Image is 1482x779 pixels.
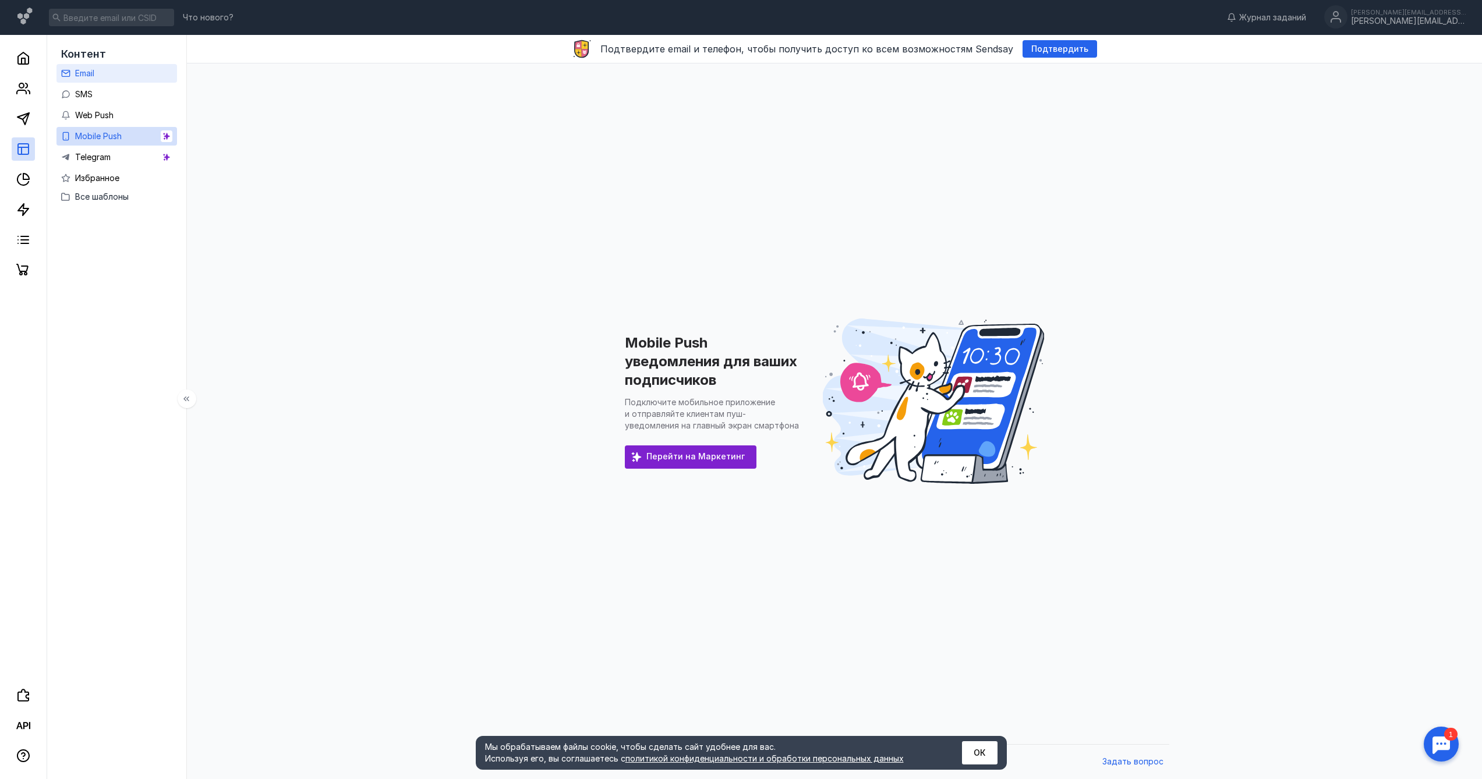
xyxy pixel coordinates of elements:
h1: Mobile Push уведомления для ваших подписчиков [625,334,797,388]
span: Задать вопрос [1102,757,1163,767]
a: Журнал заданий [1221,12,1312,23]
div: [PERSON_NAME][EMAIL_ADDRESS][DOMAIN_NAME] [1351,16,1467,26]
span: Что нового? [183,13,234,22]
button: Подтвердить [1023,40,1097,58]
a: Избранное [56,169,177,187]
a: Telegram [56,148,177,167]
p: Подключите мобильное приложение и отправляйте клиентам пуш-уведомления на главный экран смартфона [625,397,799,430]
button: ОК [962,741,998,764]
button: Все шаблоны [61,187,172,206]
span: Перейти на Маркетинг [646,452,745,462]
div: 1 [26,7,40,20]
button: Задать вопрос [1097,753,1169,771]
a: Что нового? [177,13,239,22]
a: Перейти на Маркетинг [625,445,756,469]
a: политикой конфиденциальности и обработки персональных данных [625,753,904,763]
span: Telegram [75,152,111,162]
span: Контент [61,48,106,60]
span: Web Push [75,110,114,120]
span: Журнал заданий [1239,12,1306,23]
span: Mobile Push [75,131,122,141]
span: Все шаблоны [75,192,129,201]
a: Web Push [56,106,177,125]
span: SMS [75,89,93,99]
span: Подтвердить [1031,44,1088,54]
span: Избранное [75,173,119,183]
span: Email [75,68,94,78]
input: Введите email или CSID [49,9,174,26]
div: Мы обрабатываем файлы cookie, чтобы сделать сайт удобнее для вас. Используя его, вы соглашаетесь c [485,741,933,764]
span: Подтвердите email и телефон, чтобы получить доступ ко всем возможностям Sendsay [600,43,1013,55]
a: Email [56,64,177,83]
a: Mobile Push [56,127,177,146]
a: SMS [56,85,177,104]
div: [PERSON_NAME][EMAIL_ADDRESS][DOMAIN_NAME] [1351,9,1467,16]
